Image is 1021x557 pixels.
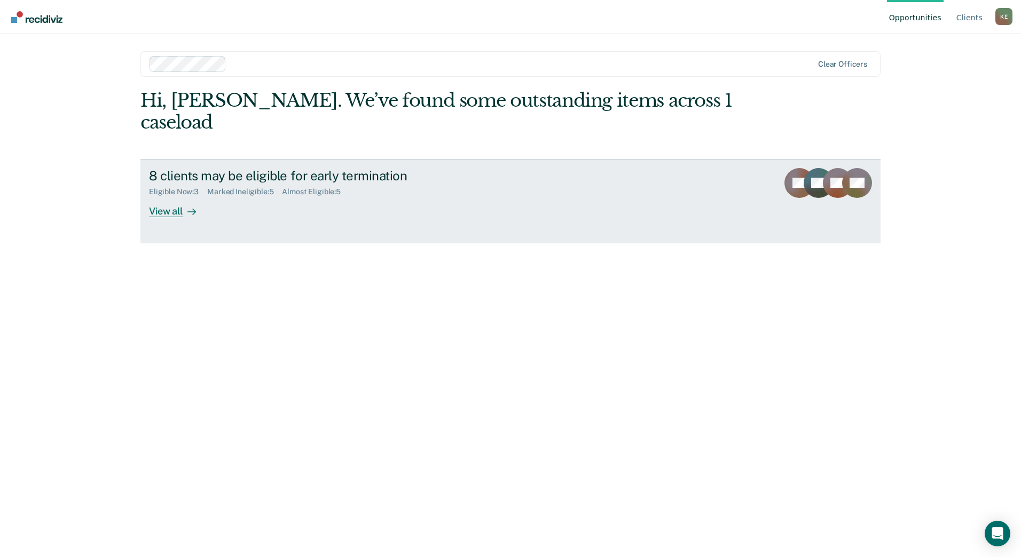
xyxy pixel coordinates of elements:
[149,187,207,196] div: Eligible Now : 3
[11,11,62,23] img: Recidiviz
[149,196,209,217] div: View all
[985,521,1010,546] div: Open Intercom Messenger
[995,8,1012,25] button: Profile dropdown button
[818,60,867,69] div: Clear officers
[149,168,524,184] div: 8 clients may be eligible for early termination
[140,90,733,133] div: Hi, [PERSON_NAME]. We’ve found some outstanding items across 1 caseload
[282,187,349,196] div: Almost Eligible : 5
[207,187,282,196] div: Marked Ineligible : 5
[140,159,881,243] a: 8 clients may be eligible for early terminationEligible Now:3Marked Ineligible:5Almost Eligible:5...
[995,8,1012,25] div: K E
